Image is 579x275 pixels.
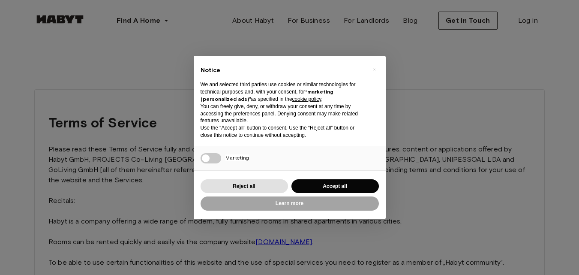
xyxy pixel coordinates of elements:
button: Accept all [291,179,379,193]
a: cookie policy [292,96,321,102]
strong: “marketing (personalized ads)” [201,88,333,102]
span: × [373,64,376,75]
button: Learn more [201,196,379,211]
h2: Notice [201,66,365,75]
button: Reject all [201,179,288,193]
span: Marketing [225,154,249,161]
p: You can freely give, deny, or withdraw your consent at any time by accessing the preferences pane... [201,103,365,124]
p: Use the “Accept all” button to consent. Use the “Reject all” button or close this notice to conti... [201,124,365,139]
button: Close this notice [368,63,381,76]
p: We and selected third parties use cookies or similar technologies for technical purposes and, wit... [201,81,365,103]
